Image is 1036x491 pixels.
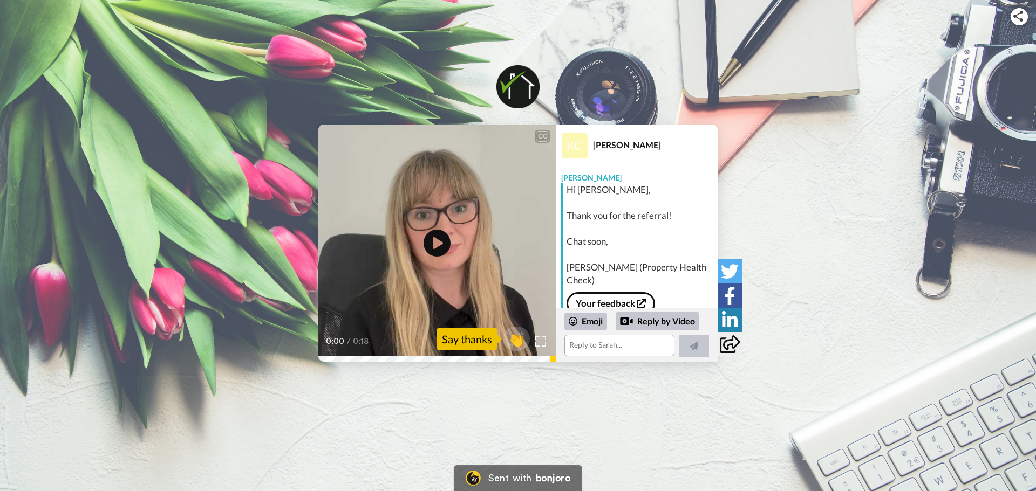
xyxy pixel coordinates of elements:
div: Reply by Video [616,312,699,330]
div: Emoji [564,313,607,330]
div: [PERSON_NAME] [593,140,717,150]
img: Full screen [535,336,546,347]
div: Hi [PERSON_NAME], Thank you for the referral! Chat soon, [PERSON_NAME] (Property Health Check) [567,183,715,287]
div: [PERSON_NAME] [556,167,718,183]
div: CC [536,131,549,142]
img: ic_share.svg [1013,11,1023,22]
div: Say thanks [437,328,497,350]
img: Profile Image [562,133,588,158]
span: 0:18 [353,335,372,348]
span: 0:00 [326,335,345,348]
span: 👏 [503,330,530,348]
span: / [347,335,351,348]
img: Marketing Team logo [496,65,540,108]
button: 👏 [503,327,530,351]
div: Reply by Video [620,315,633,328]
a: Your feedback [567,292,655,315]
